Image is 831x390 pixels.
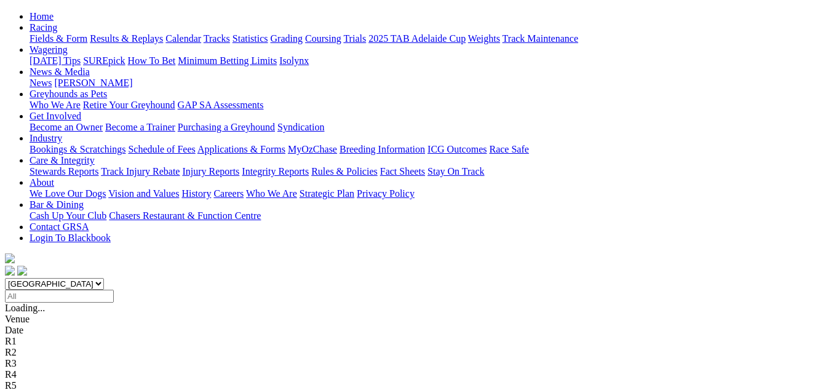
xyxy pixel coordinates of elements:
a: Stay On Track [427,166,484,177]
a: Results & Replays [90,33,163,44]
span: Loading... [5,303,45,313]
img: logo-grsa-white.png [5,253,15,263]
a: Bookings & Scratchings [30,144,125,154]
a: Rules & Policies [311,166,378,177]
a: Who We Are [246,188,297,199]
a: Become an Owner [30,122,103,132]
a: Cash Up Your Club [30,210,106,221]
div: Racing [30,33,826,44]
div: R4 [5,369,826,380]
img: facebook.svg [5,266,15,276]
a: Fact Sheets [380,166,425,177]
div: Greyhounds as Pets [30,100,826,111]
a: [DATE] Tips [30,55,81,66]
a: ICG Outcomes [427,144,487,154]
a: About [30,177,54,188]
a: Vision and Values [108,188,179,199]
a: Coursing [305,33,341,44]
a: Careers [213,188,244,199]
a: Privacy Policy [357,188,415,199]
a: We Love Our Dogs [30,188,106,199]
a: Grading [271,33,303,44]
a: Breeding Information [340,144,425,154]
a: Fields & Form [30,33,87,44]
a: Strategic Plan [300,188,354,199]
a: 2025 TAB Adelaide Cup [368,33,466,44]
div: R2 [5,347,826,358]
a: Greyhounds as Pets [30,89,107,99]
a: How To Bet [128,55,176,66]
a: Syndication [277,122,324,132]
a: Wagering [30,44,68,55]
div: About [30,188,826,199]
a: SUREpick [83,55,125,66]
a: News & Media [30,66,90,77]
a: News [30,78,52,88]
div: Bar & Dining [30,210,826,221]
input: Select date [5,290,114,303]
div: Venue [5,314,826,325]
a: Applications & Forms [197,144,285,154]
a: Integrity Reports [242,166,309,177]
a: GAP SA Assessments [178,100,264,110]
a: Retire Your Greyhound [83,100,175,110]
a: Tracks [204,33,230,44]
div: Industry [30,144,826,155]
a: Trials [343,33,366,44]
a: Injury Reports [182,166,239,177]
div: R3 [5,358,826,369]
a: Contact GRSA [30,221,89,232]
a: Minimum Betting Limits [178,55,277,66]
a: [PERSON_NAME] [54,78,132,88]
div: News & Media [30,78,826,89]
a: Industry [30,133,62,143]
div: Date [5,325,826,336]
a: Statistics [233,33,268,44]
a: Bar & Dining [30,199,84,210]
div: Care & Integrity [30,166,826,177]
a: Chasers Restaurant & Function Centre [109,210,261,221]
a: Become a Trainer [105,122,175,132]
a: Isolynx [279,55,309,66]
a: Purchasing a Greyhound [178,122,275,132]
a: Home [30,11,54,22]
a: Calendar [165,33,201,44]
a: Weights [468,33,500,44]
a: Race Safe [489,144,528,154]
a: Care & Integrity [30,155,95,165]
a: Login To Blackbook [30,233,111,243]
img: twitter.svg [17,266,27,276]
a: Racing [30,22,57,33]
a: Track Injury Rebate [101,166,180,177]
div: Wagering [30,55,826,66]
div: Get Involved [30,122,826,133]
a: Track Maintenance [503,33,578,44]
a: Get Involved [30,111,81,121]
a: Schedule of Fees [128,144,195,154]
a: Stewards Reports [30,166,98,177]
div: R1 [5,336,826,347]
a: Who We Are [30,100,81,110]
a: MyOzChase [288,144,337,154]
a: History [181,188,211,199]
